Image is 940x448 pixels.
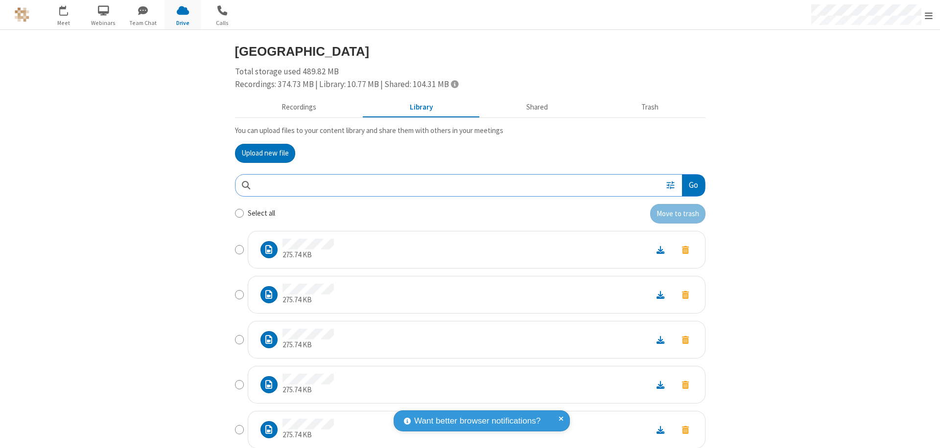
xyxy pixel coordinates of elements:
[650,204,705,224] button: Move to trash
[235,78,705,91] div: Recordings: 374.73 MB | Library: 10.77 MB | Shared: 104.31 MB
[648,334,673,345] a: Download file
[673,378,698,391] button: Move to trash
[235,66,705,90] div: Total storage used 489.82 MB
[648,424,673,435] a: Download file
[282,339,334,351] p: 275.74 KB
[595,98,705,117] button: Trash
[125,19,162,27] span: Team Chat
[480,98,595,117] button: Shared during meetings
[235,45,705,58] h3: [GEOGRAPHIC_DATA]
[164,19,201,27] span: Drive
[673,423,698,436] button: Move to trash
[648,379,673,390] a: Download file
[282,384,334,396] p: 275.74 KB
[85,19,122,27] span: Webinars
[648,289,673,300] a: Download file
[248,208,275,219] label: Select all
[46,19,82,27] span: Meet
[363,98,480,117] button: Content library
[673,243,698,256] button: Move to trash
[673,333,698,346] button: Move to trash
[648,244,673,255] a: Download file
[235,144,295,163] button: Upload new file
[916,423,933,441] iframe: Chat
[282,294,334,306] p: 275.74 KB
[414,415,540,427] span: Want better browser notifications?
[204,19,241,27] span: Calls
[15,7,29,22] img: QA Selenium DO NOT DELETE OR CHANGE
[682,175,705,197] button: Go
[673,288,698,301] button: Move to trash
[235,98,363,117] button: Recorded meetings
[66,5,72,13] div: 1
[282,429,334,441] p: 275.74 KB
[282,249,334,261] p: 275.74 KB
[451,80,458,88] span: Totals displayed include files that have been moved to the trash.
[235,125,705,136] p: You can upload files to your content library and share them with others in your meetings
